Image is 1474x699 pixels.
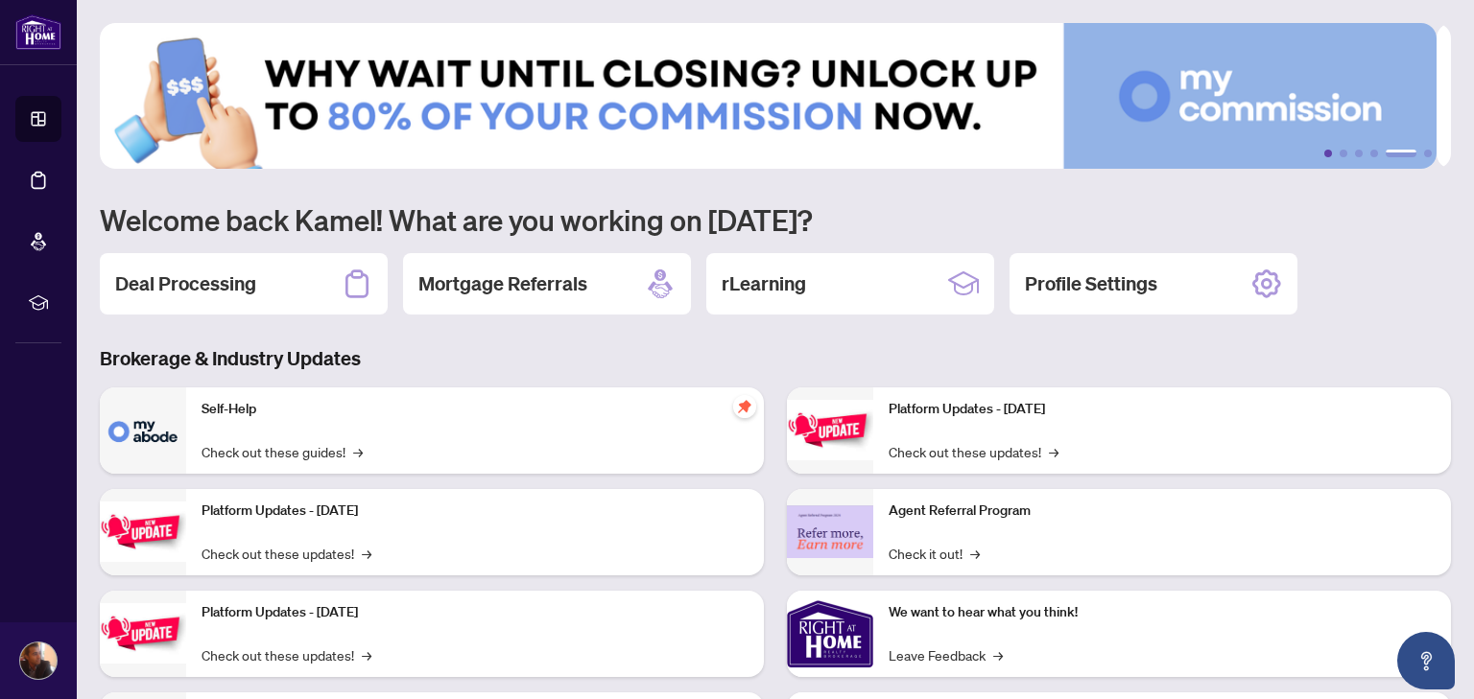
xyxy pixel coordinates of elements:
[889,501,1436,522] p: Agent Referral Program
[202,441,363,462] a: Check out these guides!→
[889,543,980,564] a: Check it out!→
[889,602,1436,623] p: We want to hear what you think!
[970,543,980,564] span: →
[889,441,1058,462] a: Check out these updates!→
[889,399,1436,420] p: Platform Updates - [DATE]
[889,644,1003,665] a: Leave Feedback→
[733,395,756,418] span: pushpin
[1424,150,1432,157] button: 6
[418,270,587,297] h2: Mortgage Referrals
[1370,150,1378,157] button: 4
[787,505,873,558] img: Agent Referral Program
[202,543,371,564] a: Check out these updates!→
[100,387,186,474] img: Self-Help
[202,399,749,420] p: Self-Help
[787,400,873,460] img: Platform Updates - June 23, 2025
[115,270,256,297] h2: Deal Processing
[362,543,371,564] span: →
[1324,150,1332,157] button: 1
[100,501,186,562] img: Platform Updates - September 16, 2025
[100,345,1451,372] h3: Brokerage & Industry Updates
[100,603,186,664] img: Platform Updates - July 21, 2025
[15,14,61,50] img: logo
[202,644,371,665] a: Check out these updates!→
[353,441,363,462] span: →
[1049,441,1058,462] span: →
[787,591,873,677] img: We want to hear what you think!
[1386,150,1416,157] button: 5
[202,501,749,522] p: Platform Updates - [DATE]
[100,23,1437,169] img: Slide 4
[1397,632,1455,689] button: Open asap
[1340,150,1347,157] button: 2
[362,644,371,665] span: →
[202,602,749,623] p: Platform Updates - [DATE]
[100,201,1451,238] h1: Welcome back Kamel! What are you working on [DATE]?
[993,644,1003,665] span: →
[1355,150,1363,157] button: 3
[722,270,806,297] h2: rLearning
[20,642,57,679] img: Profile Icon
[1025,270,1157,297] h2: Profile Settings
